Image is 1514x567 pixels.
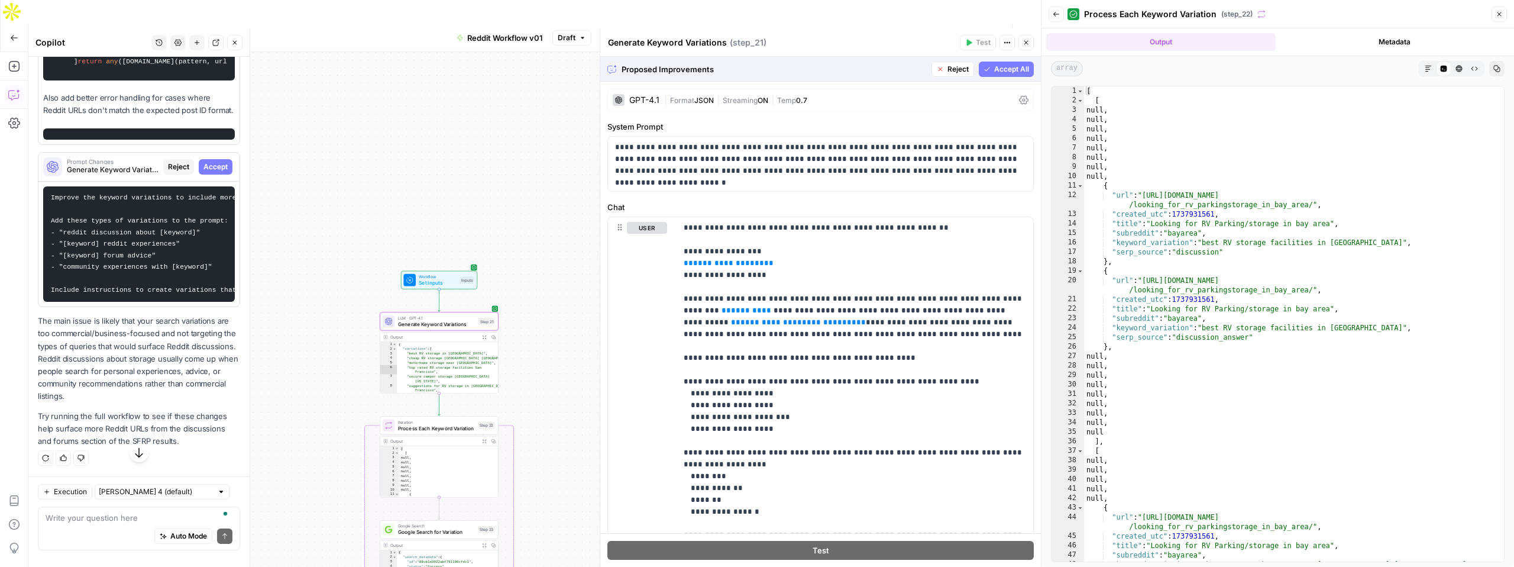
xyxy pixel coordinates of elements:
div: 9 [380,483,399,488]
span: Toggle code folding, rows 43 through 50 [1077,503,1083,513]
span: Toggle code folding, rows 37 through 58 [1077,446,1083,456]
span: Google Search for Variation [398,529,475,536]
span: | [768,94,777,105]
span: Process Each Keyword Variation [398,424,475,432]
div: 8 [380,384,397,393]
span: ( step_22 ) [1221,9,1253,20]
div: 47 [1052,550,1084,560]
button: Accept All [979,62,1034,77]
span: Toggle code folding, rows 1 through 321 [395,446,399,451]
div: 11 [1052,181,1084,191]
div: 37 [1052,446,1084,456]
div: 8 [1052,153,1084,162]
button: Reject [931,62,974,77]
button: user [627,222,667,234]
span: Toggle code folding, rows 2 through 13 [393,347,397,352]
span: Toggle code folding, rows 19 through 26 [1077,266,1083,276]
div: 6 [1052,134,1084,143]
span: Reddit Workflow v01 [467,32,543,44]
span: JSON [694,96,714,105]
button: Metadata [1280,33,1510,51]
div: 27 [1052,352,1084,361]
div: WorkflowSet InputsInputs [380,271,498,289]
div: 28 [1052,361,1084,371]
div: 9 [380,392,397,402]
div: 10 [1052,172,1084,181]
button: Test [960,35,996,50]
span: Test [813,545,829,556]
div: 38 [1052,456,1084,465]
span: Toggle code folding, rows 2 through 36 [395,450,399,455]
span: Toggle code folding, rows 1 through 14 [393,342,397,347]
span: Streaming [723,96,758,105]
div: 29 [1052,371,1084,380]
span: ( step_21 ) [730,37,766,49]
div: 1 [380,446,399,451]
div: 20 [1052,276,1084,295]
span: Accept [203,162,228,172]
div: Copilot [35,37,148,49]
div: Output [390,542,477,548]
div: 34 [1052,418,1084,427]
div: 32 [1052,399,1084,408]
div: 12 [1052,191,1084,210]
span: Process Each Keyword Variation [1084,8,1217,20]
div: 14 [1052,219,1084,228]
div: 43 [1052,503,1084,513]
span: Workflow [419,273,457,279]
label: Chat [607,201,1034,213]
div: 17 [1052,247,1084,257]
div: 5 [380,360,397,365]
div: 4 [380,460,399,465]
input: Claude Sonnet 4 (default) [99,486,212,498]
span: Toggle code folding, rows 2 through 36 [1077,96,1083,105]
span: Proposed Improvements [622,63,927,75]
div: 6 [380,365,397,375]
button: Reddit Workflow v01 [449,28,550,47]
div: 1 [380,550,397,555]
span: Draft [558,33,575,43]
div: 10 [380,488,399,492]
div: 13 [1052,210,1084,219]
div: 2 [380,555,397,559]
span: Prompt Changes [67,159,158,165]
span: Format [670,96,694,105]
span: Set Inputs [419,279,457,286]
span: LLM · GPT-4.1 [398,315,476,321]
div: 21 [1052,295,1084,304]
div: 40 [1052,475,1084,484]
button: Test [607,541,1034,560]
div: 25 [1052,333,1084,342]
div: 42 [1052,494,1084,503]
div: 22 [1052,304,1084,314]
p: The main issue is likely that your search variations are too commercial/business-focused and not ... [38,315,240,402]
span: Test [976,37,991,48]
div: Step 22 [478,422,494,429]
div: 3 [380,455,399,460]
div: 2 [380,347,397,352]
div: 1 [1052,86,1084,96]
div: 36 [1052,437,1084,446]
span: ON [758,96,768,105]
div: GPT-4.1 [629,96,659,104]
textarea: Generate Keyword Variations [608,37,727,49]
p: Try running the full workflow to see if these changes help surface more Reddit URLs from the disc... [38,410,240,447]
div: 15 [1052,228,1084,238]
div: IterationProcess Each Keyword VariationStep 22Output[ [null,null,null,null,null,null,null,null, { : [380,416,498,497]
div: 3 [380,351,397,356]
div: Output [390,438,477,444]
span: Accept All [994,64,1029,75]
div: LLM · GPT-4.1Generate Keyword VariationsStep 21Output{ "variations":[ "best RV storage in [GEOGRA... [380,312,498,393]
div: 1 [380,342,397,347]
button: Reject [163,159,194,175]
span: Toggle code folding, rows 11 through 18 [1077,181,1083,191]
div: 5 [380,465,399,469]
div: 7 [380,473,399,478]
span: Execution [54,487,87,497]
div: 9 [1052,162,1084,172]
button: Draft [552,30,591,46]
div: Inputs [460,276,474,283]
div: 4 [1052,115,1084,124]
div: Step 23 [478,526,494,533]
span: Temp [777,96,796,105]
